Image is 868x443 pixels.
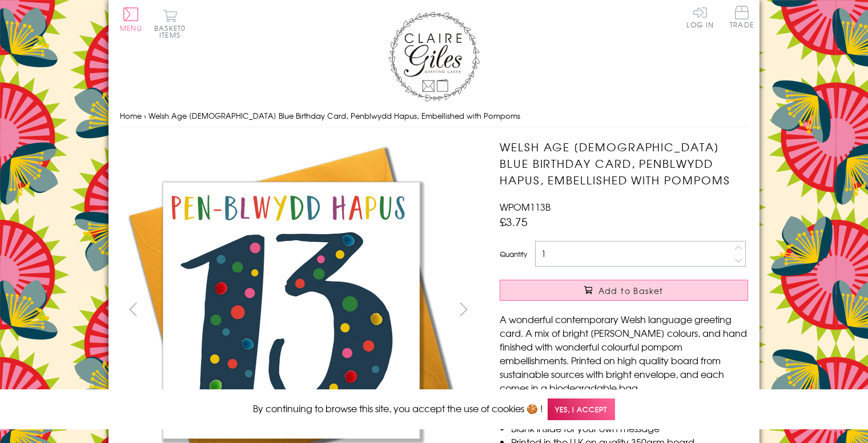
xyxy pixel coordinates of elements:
[120,296,146,322] button: prev
[120,104,748,128] nav: breadcrumbs
[548,398,615,421] span: Yes, I accept
[451,296,477,322] button: next
[730,6,754,28] span: Trade
[120,7,142,31] button: Menu
[500,280,748,301] button: Add to Basket
[148,110,520,121] span: Welsh Age [DEMOGRAPHIC_DATA] Blue Birthday Card, Penblwydd Hapus, Embellished with Pompoms
[144,110,146,121] span: ›
[500,214,528,229] span: £3.75
[159,23,186,40] span: 0 items
[500,139,748,188] h1: Welsh Age [DEMOGRAPHIC_DATA] Blue Birthday Card, Penblwydd Hapus, Embellished with Pompoms
[388,11,480,102] img: Claire Giles Greetings Cards
[500,312,748,394] p: A wonderful contemporary Welsh language greeting card. A mix of bright [PERSON_NAME] colours, and...
[686,6,714,28] a: Log In
[500,200,550,214] span: WPOM113B
[154,9,186,38] button: Basket0 items
[730,6,754,30] a: Trade
[500,249,527,259] label: Quantity
[120,23,142,33] span: Menu
[598,285,664,296] span: Add to Basket
[120,110,142,121] a: Home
